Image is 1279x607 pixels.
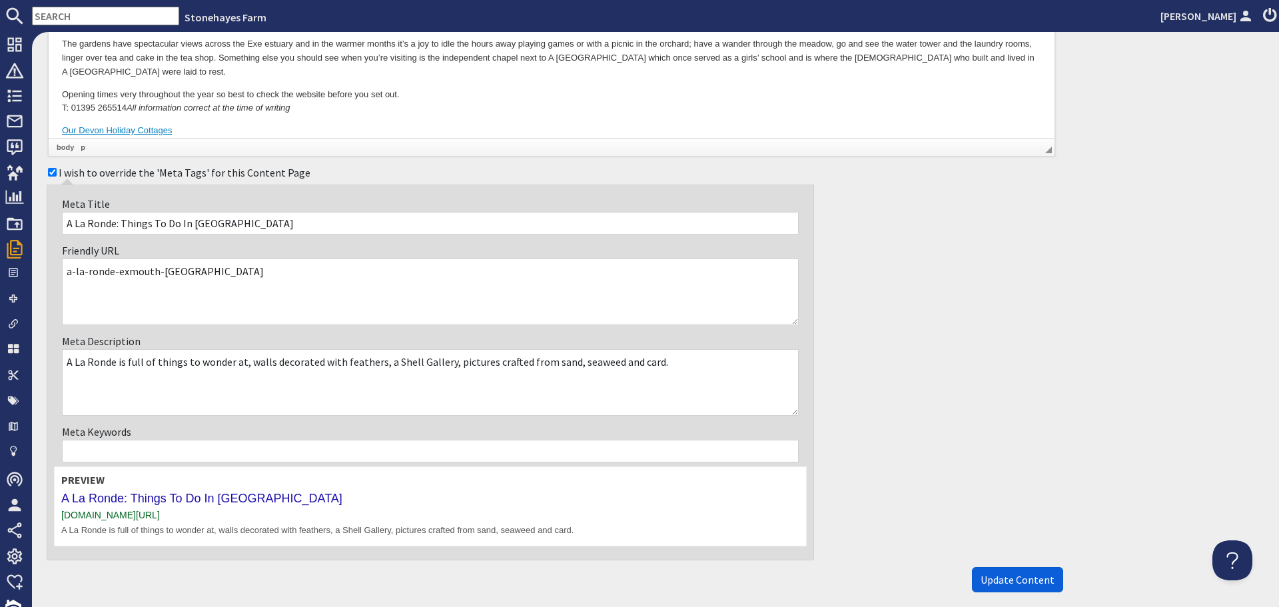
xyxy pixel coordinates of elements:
h4: Preview [61,474,799,486]
textarea: a-la-ronde-exmouth-[GEOGRAPHIC_DATA] [62,259,799,325]
a: [PERSON_NAME] [1160,8,1255,24]
p: Opening times very throughout the year so best to check the website before you set out. T: 01395 ... [13,128,993,156]
button: Update Content [972,567,1063,592]
div: A La Ronde is full of things to wonder at, walls decorated with feathers, a Shell Gallery, pictur... [61,524,799,536]
iframe: Toggle Customer Support [1212,540,1252,580]
em: All information correct at the time of writing [78,143,242,153]
div: [DOMAIN_NAME][URL] [61,508,799,522]
label: Meta Description [62,334,141,348]
label: Friendly URL [62,244,119,257]
textarea: A La Ronde is full of things to wonder at, walls decorated with feathers, a Shell Gallery, pictur... [62,349,799,416]
a: p element [78,141,88,153]
a: Exmouth [486,15,520,25]
a: Our Devon Holiday Cottages [13,165,123,175]
span: Resize [1045,147,1052,153]
label: Meta Keywords [62,425,131,438]
a: body element [54,141,77,153]
p: The gardens have spectacular views across the Exe estuary and in the warmer months it’s a joy to ... [13,77,993,119]
label: Meta Title [62,197,110,211]
input: SEARCH [32,7,179,25]
label: I wish to override the 'Meta Tags' for this Content Page [59,166,310,179]
span: Update Content [981,573,1055,586]
a: Stonehayes Farm [185,11,266,24]
div: A La Ronde: Things To Do In [GEOGRAPHIC_DATA] [61,490,799,508]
